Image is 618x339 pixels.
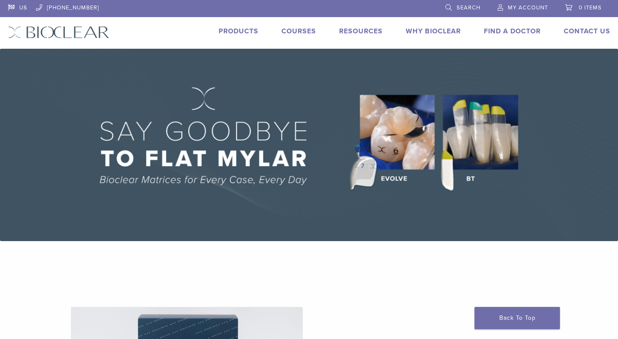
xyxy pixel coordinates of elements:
span: Search [457,4,480,11]
a: Contact Us [564,27,610,35]
a: Back To Top [474,307,560,329]
a: Find A Doctor [484,27,541,35]
a: Products [219,27,258,35]
span: My Account [508,4,548,11]
img: Bioclear [8,26,109,38]
a: Resources [339,27,383,35]
a: Why Bioclear [406,27,461,35]
a: Courses [281,27,316,35]
span: 0 items [579,4,602,11]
